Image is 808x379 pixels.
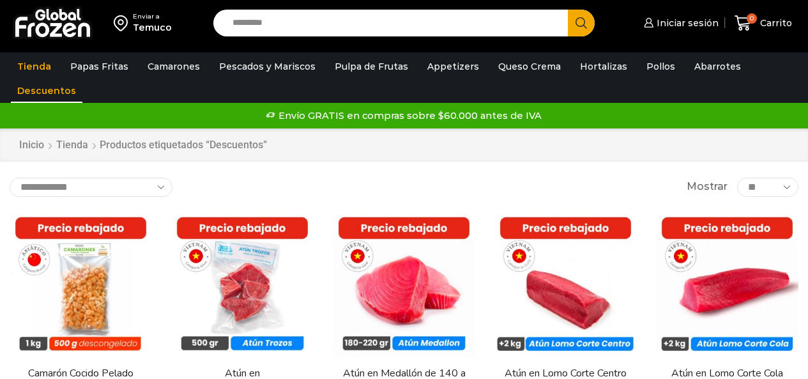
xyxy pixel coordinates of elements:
[213,54,322,79] a: Pescados y Mariscos
[757,17,792,29] span: Carrito
[10,178,172,197] select: Pedido de la tienda
[133,21,172,34] div: Temuco
[141,54,206,79] a: Camarones
[568,10,595,36] button: Search button
[64,54,135,79] a: Papas Fritas
[421,54,485,79] a: Appetizers
[492,54,567,79] a: Queso Crema
[11,79,82,103] a: Descuentos
[328,54,415,79] a: Pulpa de Frutas
[19,138,267,153] nav: Breadcrumb
[640,54,682,79] a: Pollos
[574,54,634,79] a: Hortalizas
[19,138,45,153] a: Inicio
[641,10,719,36] a: Iniciar sesión
[100,139,267,151] h1: Productos etiquetados “Descuentos”
[56,138,89,153] a: Tienda
[114,12,133,34] img: address-field-icon.svg
[731,8,795,38] a: 0 Carrito
[133,12,172,21] div: Enviar a
[747,13,757,24] span: 0
[11,54,57,79] a: Tienda
[688,54,747,79] a: Abarrotes
[653,17,719,29] span: Iniciar sesión
[687,180,728,194] span: Mostrar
